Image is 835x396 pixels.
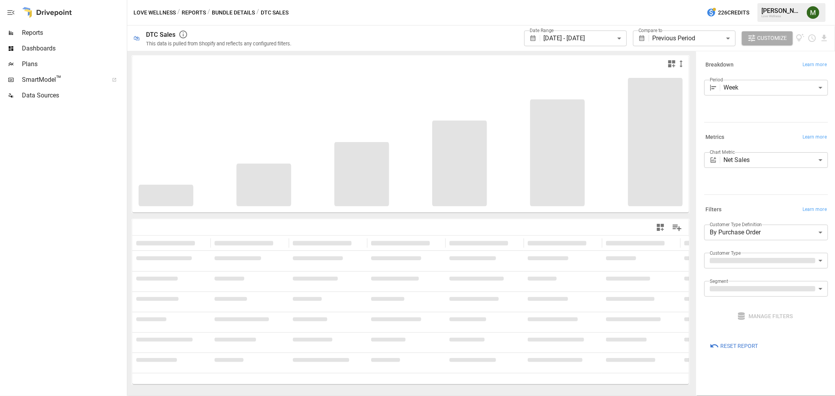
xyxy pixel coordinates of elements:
[761,7,802,14] div: [PERSON_NAME]
[431,238,442,248] button: Sort
[587,238,598,248] button: Sort
[705,205,722,214] h6: Filters
[56,74,61,84] span: ™
[665,238,676,248] button: Sort
[543,31,626,46] div: [DATE] - [DATE]
[22,91,125,100] span: Data Sources
[22,59,125,69] span: Plans
[720,341,758,351] span: Reset Report
[796,31,805,45] button: View documentation
[757,33,787,43] span: Customize
[710,221,762,228] label: Customer Type Definition
[807,6,819,19] img: Meredith Lacasse
[256,8,259,18] div: /
[652,34,695,42] span: Previous Period
[274,238,285,248] button: Sort
[724,152,828,168] div: Net Sales
[352,238,363,248] button: Sort
[808,34,817,43] button: Schedule report
[638,27,663,34] label: Compare to
[704,339,763,353] button: Reset Report
[668,219,686,236] button: Manage Columns
[22,44,125,53] span: Dashboards
[724,80,828,95] div: Week
[705,61,734,69] h6: Breakdown
[212,8,255,18] button: Bundle Details
[207,8,210,18] div: /
[803,133,827,141] span: Learn more
[182,8,206,18] button: Reports
[718,8,749,18] span: 226 Credits
[802,2,824,23] button: Meredith Lacasse
[705,133,725,142] h6: Metrics
[803,61,827,69] span: Learn more
[761,14,802,18] div: Love Wellness
[710,76,723,83] label: Period
[704,225,828,240] div: By Purchase Order
[710,149,735,155] label: Chart Metric
[703,5,752,20] button: 226Credits
[133,34,140,42] div: 🛍
[146,31,175,38] div: DTC Sales
[710,278,728,284] label: Segment
[742,31,793,45] button: Customize
[22,28,125,38] span: Reports
[177,8,180,18] div: /
[530,27,554,34] label: Date Range
[22,75,103,85] span: SmartModel
[509,238,520,248] button: Sort
[146,41,291,47] div: This data is pulled from Shopify and reflects any configured filters.
[196,238,207,248] button: Sort
[803,206,827,214] span: Learn more
[820,34,829,43] button: Download report
[710,250,741,256] label: Customer Type
[133,8,176,18] button: Love Wellness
